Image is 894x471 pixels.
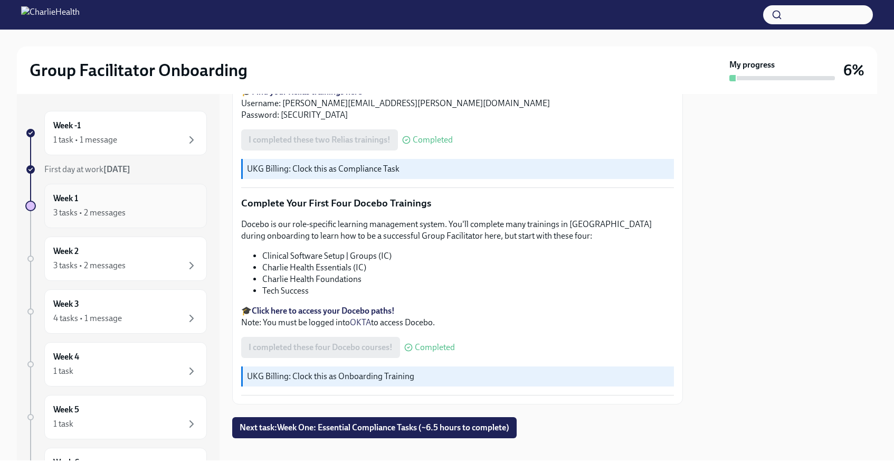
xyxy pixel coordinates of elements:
[53,313,122,324] div: 4 tasks • 1 message
[53,418,73,430] div: 1 task
[53,404,79,416] h6: Week 5
[241,219,674,242] p: Docebo is our role-specific learning management system. You'll complete many trainings in [GEOGRA...
[240,422,509,433] span: Next task : Week One: Essential Compliance Tasks (~6.5 hours to complete)
[262,285,674,297] li: Tech Success
[232,417,517,438] button: Next task:Week One: Essential Compliance Tasks (~6.5 hours to complete)
[350,317,371,327] a: OKTA
[53,207,126,219] div: 3 tasks • 2 messages
[53,457,79,468] h6: Week 6
[53,351,79,363] h6: Week 4
[262,250,674,262] li: Clinical Software Setup | Groups (IC)
[21,6,80,23] img: CharlieHealth
[252,306,395,316] a: Click here to access your Docebo paths!
[241,86,674,121] p: 🎓 Username: [PERSON_NAME][EMAIL_ADDRESS][PERSON_NAME][DOMAIN_NAME] Password: [SECURITY_DATA]
[415,343,455,352] span: Completed
[843,61,864,80] h3: 6%
[30,60,248,81] h2: Group Facilitator Onboarding
[25,111,207,155] a: Week -11 task • 1 message
[103,164,130,174] strong: [DATE]
[53,246,79,257] h6: Week 2
[25,164,207,175] a: First day at work[DATE]
[729,59,775,71] strong: My progress
[25,289,207,334] a: Week 34 tasks • 1 message
[25,342,207,387] a: Week 41 task
[247,371,670,382] p: UKG Billing: Clock this as Onboarding Training
[25,237,207,281] a: Week 23 tasks • 2 messages
[25,184,207,228] a: Week 13 tasks • 2 messages
[241,305,674,328] p: 🎓 Note: You must be logged into to access Docebo.
[44,164,130,174] span: First day at work
[53,260,126,271] div: 3 tasks • 2 messages
[262,274,674,285] li: Charlie Health Foundations
[252,87,362,97] a: Find your Relias trainings here
[262,262,674,274] li: Charlie Health Essentials (IC)
[53,193,78,204] h6: Week 1
[53,365,73,377] div: 1 task
[53,120,81,131] h6: Week -1
[25,395,207,439] a: Week 51 task
[241,196,674,210] p: Complete Your First Four Docebo Trainings
[413,136,453,144] span: Completed
[53,298,79,310] h6: Week 3
[53,134,117,146] div: 1 task • 1 message
[247,163,670,175] p: UKG Billing: Clock this as Compliance Task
